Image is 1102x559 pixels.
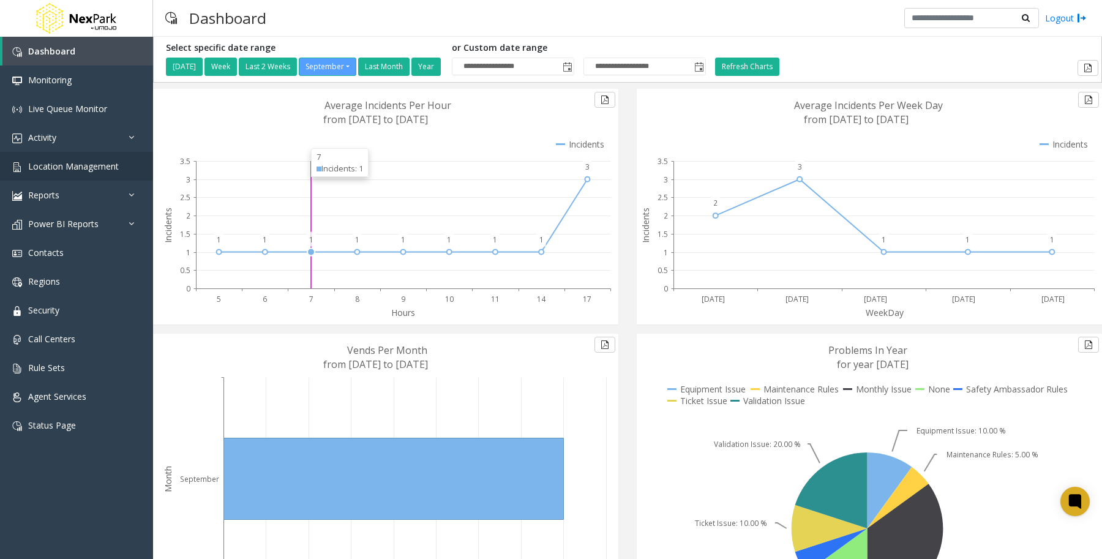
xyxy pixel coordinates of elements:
text: 1 [1050,234,1054,245]
text: 1 [493,234,497,245]
text: 2 [713,198,718,208]
text: 0.5 [658,265,668,276]
text: 3.5 [658,156,668,167]
text: 3 [186,174,190,185]
button: Year [411,58,441,76]
button: Refresh Charts [715,58,779,76]
img: 'icon' [12,220,22,230]
text: WeekDay [866,307,904,318]
text: 2 [664,211,668,221]
button: September [299,58,356,76]
text: [DATE] [1041,294,1065,304]
button: Last Month [358,58,410,76]
text: Incidents [162,208,174,243]
span: Reports [28,189,59,201]
text: for year [DATE] [837,358,909,371]
text: 3.5 [180,156,190,167]
span: Live Queue Monitor [28,103,107,114]
button: Export to pdf [594,337,615,353]
text: 11 [491,294,500,304]
text: 6 [263,294,267,304]
text: 5 [217,294,221,304]
text: 1 [263,234,267,245]
text: 1 [401,234,405,245]
img: 'icon' [12,249,22,258]
img: 'icon' [12,306,22,316]
span: Toggle popup [560,58,574,75]
img: logout [1077,12,1087,24]
text: from [DATE] to [DATE] [323,358,428,371]
img: 'icon' [12,392,22,402]
button: Export to pdf [1078,92,1099,108]
button: Export to pdf [1078,60,1098,76]
text: 2 [186,211,190,221]
span: Activity [28,132,56,143]
text: 3 [664,174,668,185]
text: 1 [664,247,668,258]
span: Rule Sets [28,362,65,373]
text: 3 [585,162,590,172]
text: 1 [965,234,970,245]
text: [DATE] [864,294,887,304]
text: Hours [391,307,415,318]
text: 0 [186,283,190,294]
text: 8 [355,294,359,304]
text: 1 [186,247,190,258]
span: Status Page [28,419,76,431]
a: Dashboard [2,37,153,66]
text: 3 [798,162,802,172]
text: 10 [445,294,454,304]
span: Monitoring [28,74,72,86]
text: 1.5 [658,229,668,239]
text: [DATE] [785,294,809,304]
button: Export to pdf [594,92,615,108]
h3: Dashboard [183,3,272,33]
text: 1.5 [180,229,190,239]
img: 'icon' [12,421,22,431]
img: 'icon' [12,277,22,287]
text: [DATE] [952,294,975,304]
text: 1 [309,234,313,245]
img: 'icon' [12,162,22,172]
text: 7 [309,294,313,304]
button: Last 2 Weeks [239,58,297,76]
a: Logout [1045,12,1087,24]
text: 0.5 [180,265,190,276]
text: 2.5 [180,192,190,203]
text: 1 [447,234,451,245]
img: pageIcon [165,3,177,33]
text: Vends Per Month [347,343,427,357]
button: [DATE] [166,58,203,76]
span: Dashboard [28,45,75,57]
text: Incidents [640,208,651,243]
text: Problems In Year [828,343,907,357]
span: Regions [28,276,60,287]
span: Security [28,304,59,316]
text: Maintenance Rules: 5.00 % [946,449,1038,460]
text: 0 [664,283,668,294]
h5: Select specific date range [166,43,443,53]
text: 2.5 [658,192,668,203]
text: from [DATE] to [DATE] [323,113,428,126]
button: Week [204,58,237,76]
span: Agent Services [28,391,86,402]
img: 'icon' [12,133,22,143]
text: 14 [537,294,546,304]
text: Average Incidents Per Hour [324,99,451,112]
img: 'icon' [12,76,22,86]
text: [DATE] [702,294,725,304]
h5: or Custom date range [452,43,706,53]
text: 1 [217,234,221,245]
img: 'icon' [12,191,22,201]
div: Incidents: 1 [317,163,363,174]
text: Average Incidents Per Week Day [794,99,943,112]
div: 7 [317,151,363,163]
text: September [180,474,219,484]
span: Toggle popup [692,58,705,75]
button: Export to pdf [1078,337,1099,353]
text: Ticket Issue: 10.00 % [695,518,767,528]
text: 17 [583,294,591,304]
img: 'icon' [12,364,22,373]
span: Power BI Reports [28,218,99,230]
span: Contacts [28,247,64,258]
